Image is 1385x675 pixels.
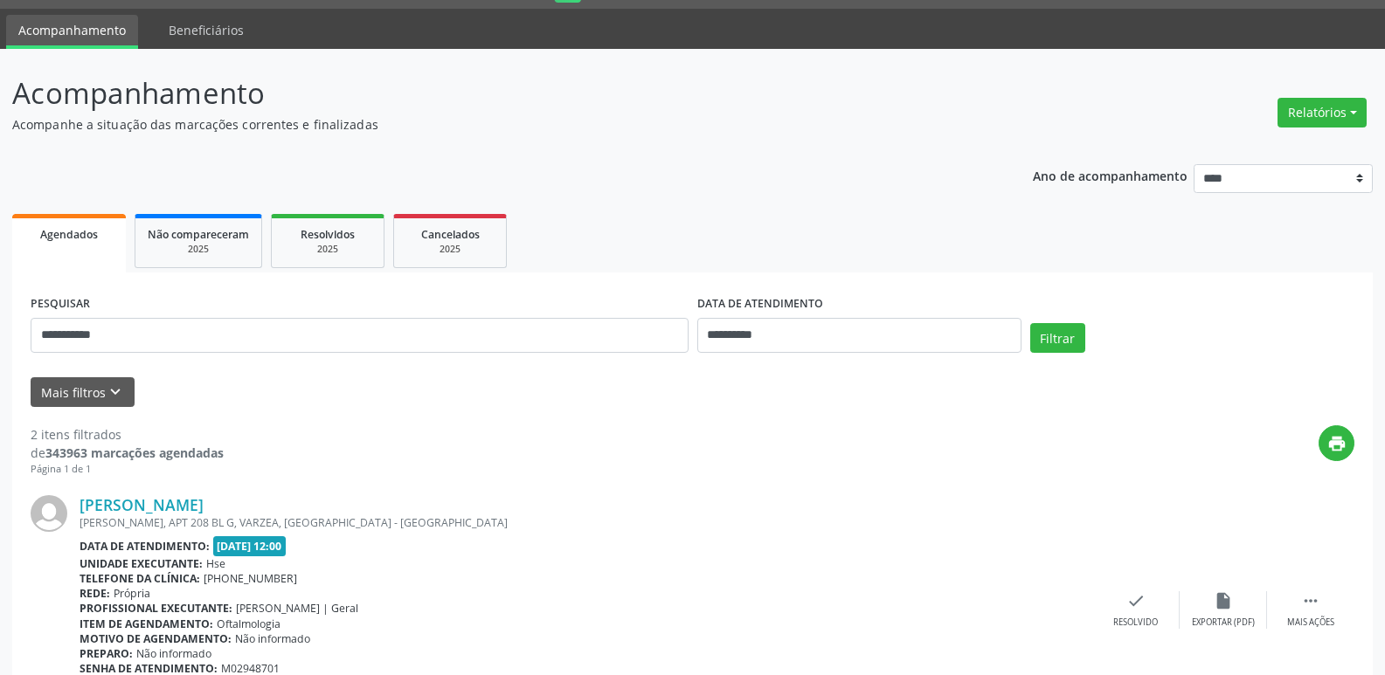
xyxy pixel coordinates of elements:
[204,571,297,586] span: [PHONE_NUMBER]
[1030,323,1085,353] button: Filtrar
[31,377,135,408] button: Mais filtroskeyboard_arrow_down
[80,616,213,631] b: Item de agendamento:
[31,425,224,444] div: 2 itens filtrados
[114,586,150,601] span: Própria
[301,227,355,242] span: Resolvidos
[1113,616,1158,629] div: Resolvido
[421,227,480,242] span: Cancelados
[697,291,823,318] label: DATA DE ATENDIMENTO
[12,72,965,115] p: Acompanhamento
[1278,98,1367,127] button: Relatórios
[1214,591,1233,610] i: insert_drive_file
[1301,591,1320,610] i: 
[80,539,210,554] b: Data de atendimento:
[1319,425,1354,461] button: print
[235,631,310,646] span: Não informado
[1327,434,1347,453] i: print
[406,243,494,256] div: 2025
[156,15,256,45] a: Beneficiários
[284,243,371,256] div: 2025
[31,291,90,318] label: PESQUISAR
[1033,164,1188,186] p: Ano de acompanhamento
[206,556,225,571] span: Hse
[213,536,287,556] span: [DATE] 12:00
[80,586,110,601] b: Rede:
[106,382,125,402] i: keyboard_arrow_down
[148,243,249,256] div: 2025
[80,495,204,514] a: [PERSON_NAME]
[80,646,133,661] b: Preparo:
[80,515,1092,530] div: [PERSON_NAME], APT 208 BL G, VARZEA, [GEOGRAPHIC_DATA] - [GEOGRAPHIC_DATA]
[236,601,358,616] span: [PERSON_NAME] | Geral
[31,462,224,477] div: Página 1 de 1
[31,495,67,532] img: img
[1192,616,1255,629] div: Exportar (PDF)
[80,631,232,646] b: Motivo de agendamento:
[45,444,224,461] strong: 343963 marcações agendadas
[40,227,98,242] span: Agendados
[1287,616,1334,629] div: Mais ações
[31,444,224,462] div: de
[6,15,138,49] a: Acompanhamento
[80,571,200,586] b: Telefone da clínica:
[1126,591,1146,610] i: check
[80,556,203,571] b: Unidade executante:
[80,601,232,616] b: Profissional executante:
[12,115,965,134] p: Acompanhe a situação das marcações correntes e finalizadas
[136,646,211,661] span: Não informado
[148,227,249,242] span: Não compareceram
[217,616,280,631] span: Oftalmologia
